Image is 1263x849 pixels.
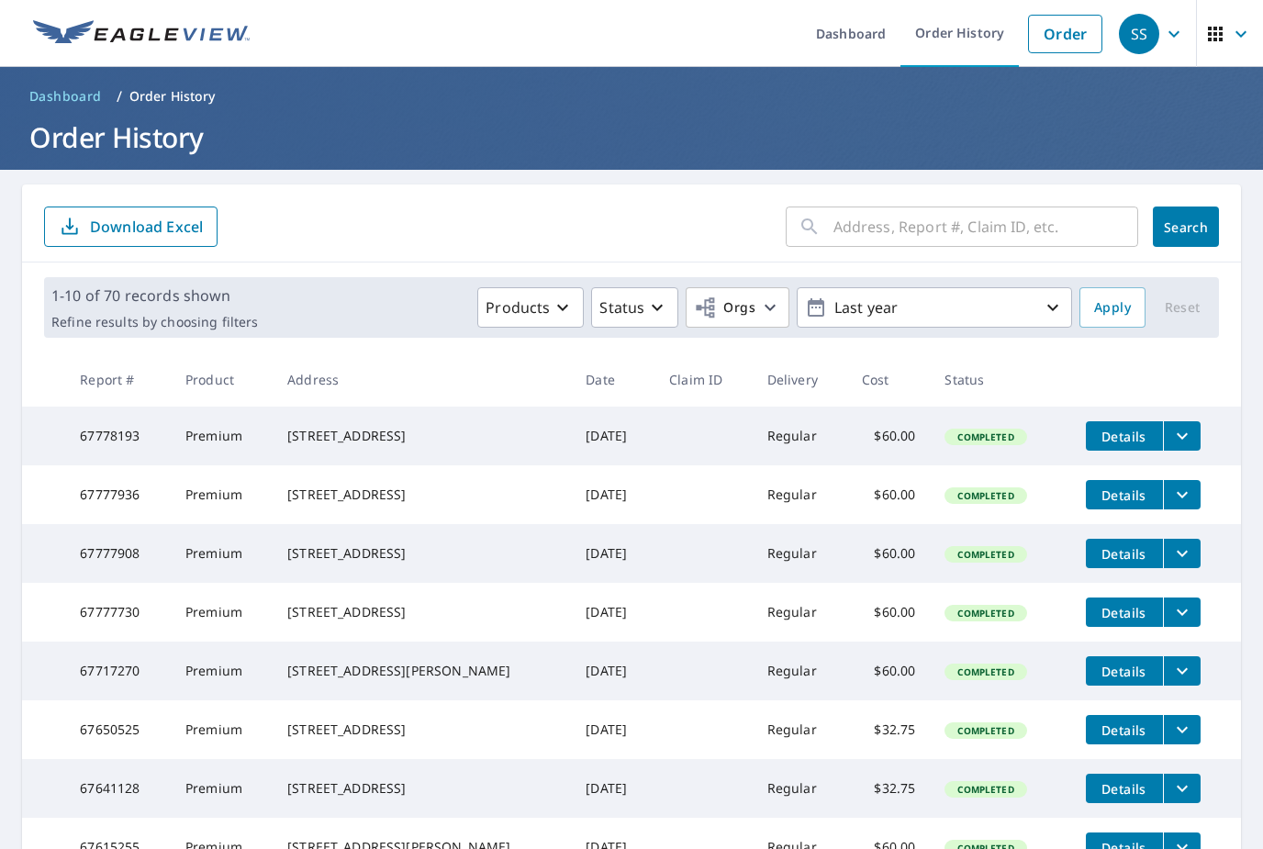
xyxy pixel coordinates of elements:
[753,407,847,465] td: Regular
[287,662,556,680] div: [STREET_ADDRESS][PERSON_NAME]
[90,217,203,237] p: Download Excel
[65,524,171,583] td: 67777908
[1086,480,1163,509] button: detailsBtn-67777936
[847,583,931,642] td: $60.00
[287,427,556,445] div: [STREET_ADDRESS]
[753,759,847,818] td: Regular
[946,430,1024,443] span: Completed
[129,87,216,106] p: Order History
[65,583,171,642] td: 67777730
[1097,663,1152,680] span: Details
[946,489,1024,502] span: Completed
[946,665,1024,678] span: Completed
[171,759,273,818] td: Premium
[1153,207,1219,247] button: Search
[686,287,789,328] button: Orgs
[287,603,556,621] div: [STREET_ADDRESS]
[22,82,1241,111] nav: breadcrumb
[571,407,654,465] td: [DATE]
[946,783,1024,796] span: Completed
[1086,598,1163,627] button: detailsBtn-67777730
[486,296,550,318] p: Products
[51,285,258,307] p: 1-10 of 70 records shown
[847,759,931,818] td: $32.75
[1097,721,1152,739] span: Details
[847,642,931,700] td: $60.00
[571,700,654,759] td: [DATE]
[847,524,931,583] td: $60.00
[654,352,753,407] th: Claim ID
[1086,656,1163,686] button: detailsBtn-67717270
[753,642,847,700] td: Regular
[1163,421,1201,451] button: filesDropdownBtn-67778193
[753,700,847,759] td: Regular
[65,407,171,465] td: 67778193
[946,548,1024,561] span: Completed
[1028,15,1102,53] a: Order
[171,352,273,407] th: Product
[171,407,273,465] td: Premium
[1097,780,1152,798] span: Details
[847,700,931,759] td: $32.75
[571,583,654,642] td: [DATE]
[753,583,847,642] td: Regular
[65,352,171,407] th: Report #
[753,524,847,583] td: Regular
[287,779,556,798] div: [STREET_ADDRESS]
[946,724,1024,737] span: Completed
[171,524,273,583] td: Premium
[930,352,1070,407] th: Status
[1168,218,1204,236] span: Search
[827,292,1042,324] p: Last year
[1079,287,1146,328] button: Apply
[847,352,931,407] th: Cost
[1097,486,1152,504] span: Details
[571,642,654,700] td: [DATE]
[1163,480,1201,509] button: filesDropdownBtn-67777936
[171,642,273,700] td: Premium
[571,759,654,818] td: [DATE]
[694,296,755,319] span: Orgs
[477,287,584,328] button: Products
[171,465,273,524] td: Premium
[287,721,556,739] div: [STREET_ADDRESS]
[1086,421,1163,451] button: detailsBtn-67778193
[171,700,273,759] td: Premium
[1097,428,1152,445] span: Details
[51,314,258,330] p: Refine results by choosing filters
[1097,604,1152,621] span: Details
[1086,539,1163,568] button: detailsBtn-67777908
[1163,539,1201,568] button: filesDropdownBtn-67777908
[753,352,847,407] th: Delivery
[1086,715,1163,744] button: detailsBtn-67650525
[65,465,171,524] td: 67777936
[847,407,931,465] td: $60.00
[1086,774,1163,803] button: detailsBtn-67641128
[29,87,102,106] span: Dashboard
[65,759,171,818] td: 67641128
[599,296,644,318] p: Status
[571,524,654,583] td: [DATE]
[1163,774,1201,803] button: filesDropdownBtn-67641128
[287,544,556,563] div: [STREET_ADDRESS]
[22,118,1241,156] h1: Order History
[847,465,931,524] td: $60.00
[591,287,678,328] button: Status
[287,486,556,504] div: [STREET_ADDRESS]
[1163,656,1201,686] button: filesDropdownBtn-67717270
[797,287,1072,328] button: Last year
[171,583,273,642] td: Premium
[65,642,171,700] td: 67717270
[1119,14,1159,54] div: SS
[273,352,571,407] th: Address
[65,700,171,759] td: 67650525
[1094,296,1131,319] span: Apply
[571,352,654,407] th: Date
[946,607,1024,620] span: Completed
[1163,715,1201,744] button: filesDropdownBtn-67650525
[44,207,218,247] button: Download Excel
[33,20,250,48] img: EV Logo
[833,201,1138,252] input: Address, Report #, Claim ID, etc.
[22,82,109,111] a: Dashboard
[571,465,654,524] td: [DATE]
